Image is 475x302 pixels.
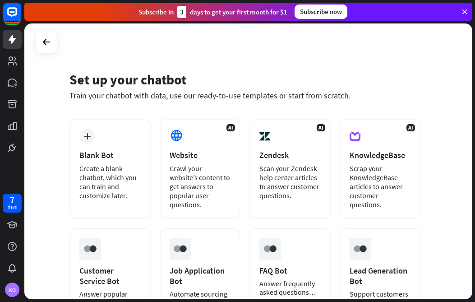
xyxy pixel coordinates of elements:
a: 7 days [3,194,22,213]
div: KO [5,283,19,297]
div: 3 [177,6,186,18]
div: Subscribe now [295,5,347,19]
div: Subscribe in days to get your first month for $1 [138,6,287,18]
div: 7 [10,196,14,204]
div: days [8,204,17,210]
